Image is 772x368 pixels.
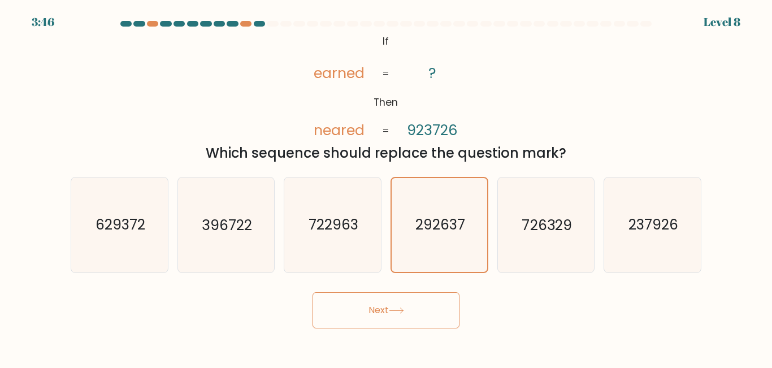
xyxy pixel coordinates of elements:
div: 3:46 [32,14,54,31]
text: 726329 [522,215,572,235]
text: 722963 [309,215,358,235]
tspan: If [383,34,389,48]
tspan: 923726 [407,120,458,141]
tspan: = [383,123,390,137]
svg: @import url('[URL][DOMAIN_NAME]); [296,31,475,141]
div: Level 8 [704,14,740,31]
tspan: earned [314,63,365,83]
tspan: Then [374,96,398,110]
text: 237926 [628,215,678,235]
text: 396722 [202,215,252,235]
tspan: = [383,66,390,80]
tspan: ? [428,63,436,83]
text: 629372 [96,215,145,235]
button: Next [313,292,459,328]
div: Which sequence should replace the question mark? [77,143,695,163]
tspan: neared [314,120,365,140]
text: 292637 [415,215,465,235]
